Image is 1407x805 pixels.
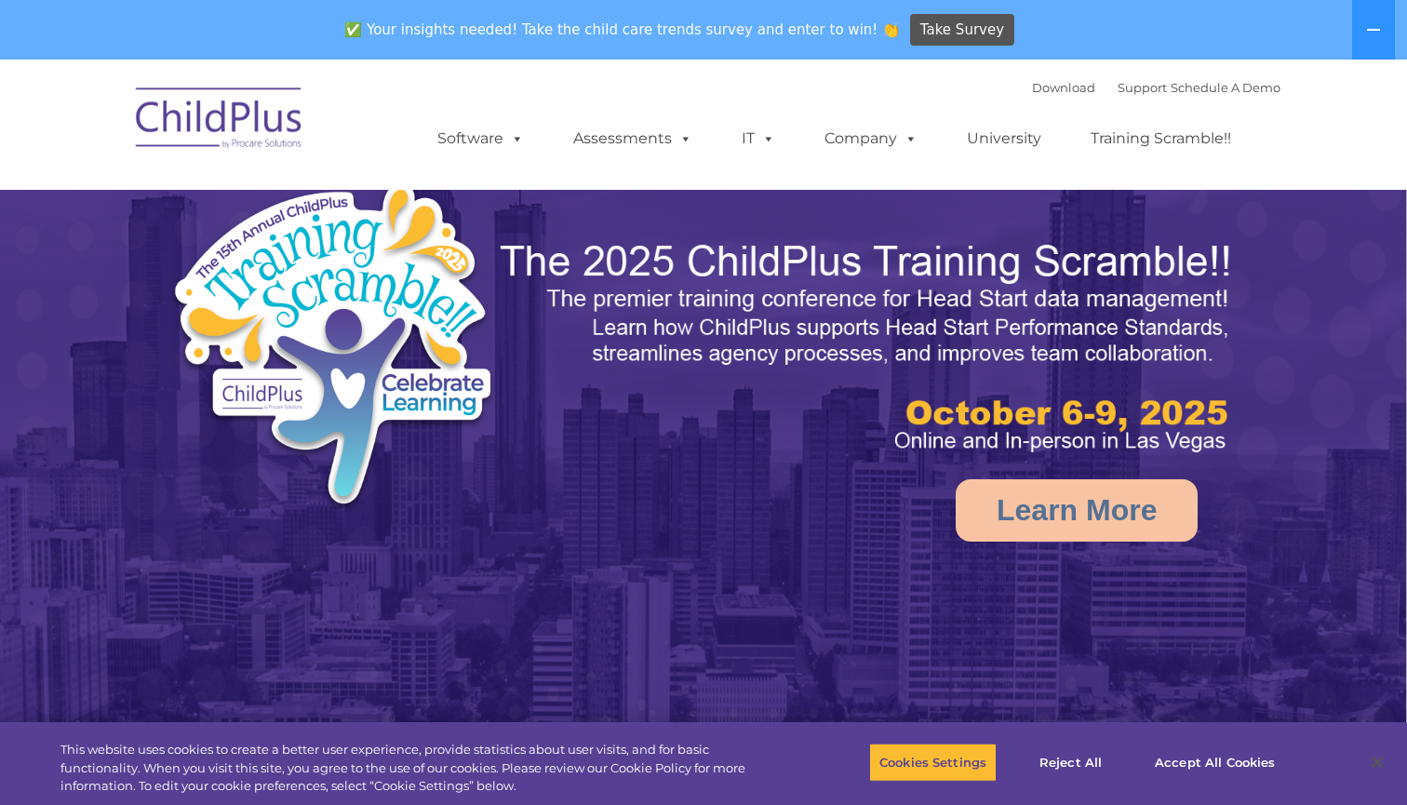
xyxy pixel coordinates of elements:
button: Close [1357,742,1398,783]
a: Take Survey [910,14,1015,47]
button: Reject All [1012,743,1129,782]
a: University [948,120,1060,157]
a: Assessments [555,120,711,157]
font: | [1032,80,1280,95]
a: Software [419,120,543,157]
div: This website uses cookies to create a better user experience, provide statistics about user visit... [60,741,774,796]
a: Learn More [956,479,1198,542]
span: Take Survey [920,14,1004,47]
a: Support [1118,80,1167,95]
span: Phone number [259,199,338,213]
button: Accept All Cookies [1145,743,1285,782]
img: ChildPlus by Procare Solutions [127,74,313,168]
a: Company [806,120,936,157]
a: IT [723,120,794,157]
span: Last name [259,123,315,137]
button: Cookies Settings [869,743,997,782]
a: Training Scramble!! [1072,120,1250,157]
a: Schedule A Demo [1171,80,1280,95]
span: ✅ Your insights needed! Take the child care trends survey and enter to win! 👏 [338,12,907,48]
a: Download [1032,80,1095,95]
